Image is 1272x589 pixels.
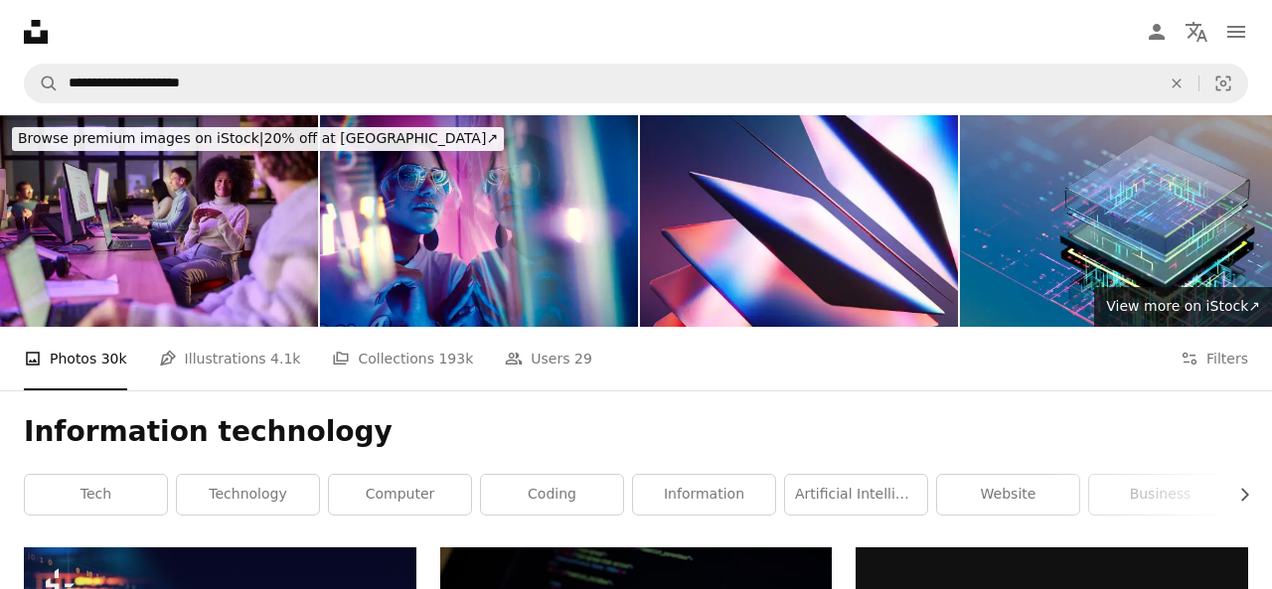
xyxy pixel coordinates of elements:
a: Next [1202,200,1272,390]
img: Woman Wearing Sunglasses In Illuminated Room [320,115,638,327]
button: Language [1177,12,1216,52]
a: computer [329,475,471,515]
a: coding [481,475,623,515]
button: Clear [1155,65,1198,102]
a: artificial intelligence [785,475,927,515]
span: 29 [574,348,592,369]
h1: Information technology [24,414,1248,450]
button: Visual search [1199,65,1247,102]
a: Illustrations 4.1k [159,327,301,390]
button: Filters [1181,327,1248,390]
form: Find visuals sitewide [24,64,1248,103]
img: Abstract Colorful Gradient Layers in Modern Artistic Design [640,115,958,327]
a: technology [177,475,319,515]
a: Users 29 [505,327,592,390]
a: business [1089,475,1231,515]
span: Browse premium images on iStock | [18,130,263,146]
span: 4.1k [270,348,300,369]
a: View more on iStock↗ [1094,287,1272,327]
a: Collections 193k [332,327,473,390]
button: Menu [1216,12,1256,52]
button: Search Unsplash [25,65,59,102]
a: tech [25,475,167,515]
a: information [633,475,775,515]
button: scroll list to the right [1226,475,1248,515]
a: Home — Unsplash [24,20,48,44]
span: 20% off at [GEOGRAPHIC_DATA] ↗ [18,130,498,146]
span: View more on iStock ↗ [1106,298,1260,314]
a: Log in / Sign up [1137,12,1177,52]
a: website [937,475,1079,515]
span: 193k [438,348,473,369]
